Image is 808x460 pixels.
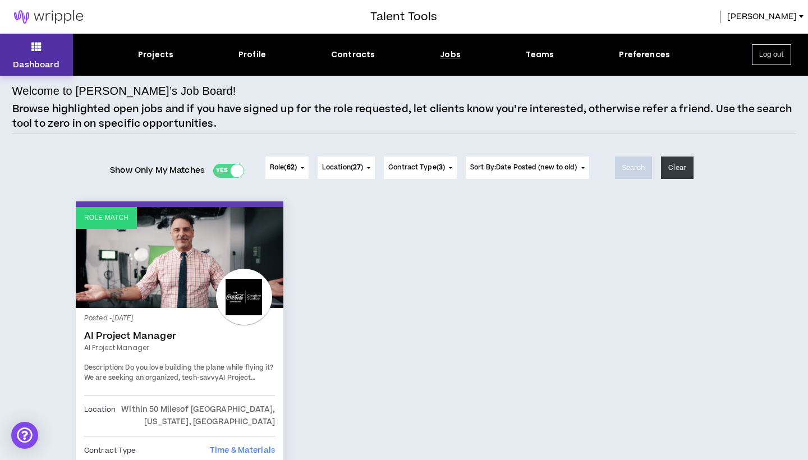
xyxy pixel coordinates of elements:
[116,403,275,428] p: Within 50 Miles of [GEOGRAPHIC_DATA], [US_STATE], [GEOGRAPHIC_DATA]
[388,163,445,173] span: Contract Type ( )
[322,163,363,173] span: Location ( )
[526,49,554,61] div: Teams
[384,157,457,179] button: Contract Type(3)
[84,363,123,372] strong: Description:
[370,8,437,25] h3: Talent Tools
[752,44,791,65] button: Log out
[470,163,577,172] span: Sort By: Date Posted (new to old)
[138,49,173,61] div: Projects
[84,213,128,223] p: Role Match
[287,163,295,172] span: 62
[84,363,274,383] span: Do you love building the plane while flying it? We are seeking an organized, tech-savvy
[12,82,236,99] h4: Welcome to [PERSON_NAME]’s Job Board!
[727,11,797,23] span: [PERSON_NAME]
[661,157,694,179] button: Clear
[76,207,283,308] a: Role Match
[84,314,275,324] p: Posted - [DATE]
[265,157,309,179] button: Role(62)
[439,163,443,172] span: 3
[353,163,361,172] span: 27
[110,162,205,179] span: Show Only My Matches
[331,49,375,61] div: Contracts
[11,422,38,449] div: Open Intercom Messenger
[270,163,297,173] span: Role ( )
[619,49,670,61] div: Preferences
[238,49,266,61] div: Profile
[12,102,796,131] p: Browse highlighted open jobs and if you have signed up for the role requested, let clients know y...
[84,343,275,353] a: AI Project Manager
[13,59,59,71] p: Dashboard
[84,330,275,342] a: AI Project Manager
[318,157,375,179] button: Location(27)
[210,445,275,456] span: Time & Materials
[466,157,589,179] button: Sort By:Date Posted (new to old)
[615,157,653,179] button: Search
[84,403,116,428] p: Location
[84,373,255,393] strong: AI Project Manager
[84,444,136,457] p: Contract Type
